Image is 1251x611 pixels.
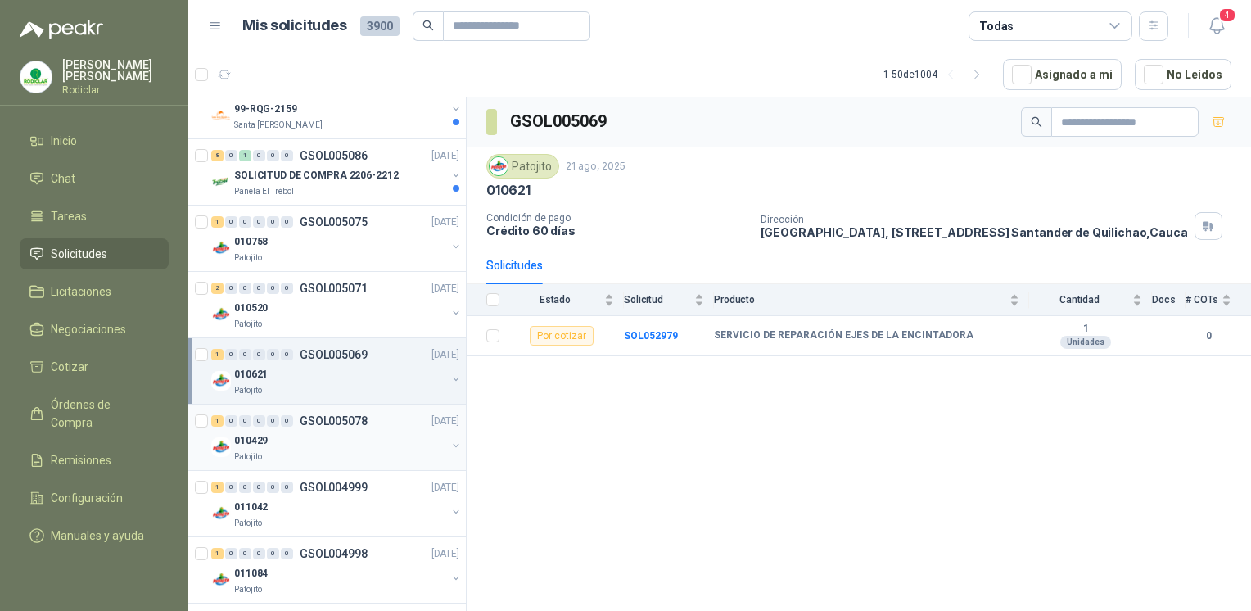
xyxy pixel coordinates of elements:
div: 0 [267,216,279,228]
div: 0 [267,150,279,161]
p: [DATE] [431,546,459,562]
p: [DATE] [431,480,459,496]
div: 0 [225,150,237,161]
div: Solicitudes [486,256,543,274]
img: Company Logo [490,157,508,175]
h3: GSOL005069 [510,109,609,134]
span: Estado [509,294,601,305]
p: [GEOGRAPHIC_DATA], [STREET_ADDRESS] Santander de Quilichao , Cauca [761,225,1188,239]
p: GSOL005078 [300,415,368,427]
div: 0 [239,415,251,427]
p: Patojito [234,583,262,596]
span: Configuración [51,489,123,507]
img: Company Logo [211,504,231,523]
span: Manuales y ayuda [51,527,144,545]
p: 010621 [234,367,268,382]
h1: Mis solicitudes [242,14,347,38]
div: Unidades [1060,336,1111,349]
a: 8 0 1 0 0 0 GSOL005086[DATE] Company LogoSOLICITUD DE COMPRA 2206-2212Panela El Trébol [211,146,463,198]
div: 2 [211,283,224,294]
b: 0 [1186,328,1231,344]
img: Company Logo [211,106,231,125]
span: search [1031,116,1042,128]
div: 0 [253,548,265,559]
div: 0 [267,482,279,493]
div: 0 [225,548,237,559]
p: [DATE] [431,148,459,164]
a: 1 0 0 0 0 0 GSOL005069[DATE] Company Logo010621Patojito [211,345,463,397]
a: Inicio [20,125,169,156]
div: 0 [253,283,265,294]
p: 010429 [234,433,268,449]
p: 011042 [234,500,268,515]
p: Rodiclar [62,85,169,95]
th: Producto [714,284,1029,316]
a: Chat [20,163,169,194]
div: 0 [281,482,293,493]
p: [DATE] [431,281,459,296]
span: Producto [714,294,1006,305]
a: Solicitudes [20,238,169,269]
div: 0 [239,216,251,228]
p: 010621 [486,182,531,199]
a: 4 0 0 0 0 0 GSOL005087[DATE] Company Logo99-RQG-2159Santa [PERSON_NAME] [211,79,463,132]
span: Órdenes de Compra [51,396,153,432]
p: Santa [PERSON_NAME] [234,119,323,132]
span: Negociaciones [51,320,126,338]
b: SOL052979 [624,330,678,342]
p: Condición de pago [486,212,747,224]
th: Estado [509,284,624,316]
div: 0 [253,216,265,228]
div: Por cotizar [530,326,594,346]
div: 1 [211,548,224,559]
p: GSOL005086 [300,150,368,161]
p: GSOL005075 [300,216,368,228]
a: 1 0 0 0 0 0 GSOL005075[DATE] Company Logo010758Patojito [211,212,463,265]
div: 1 [211,216,224,228]
div: 0 [281,283,293,294]
span: Inicio [51,132,77,150]
p: 21 ago, 2025 [566,159,625,174]
a: Tareas [20,201,169,232]
button: No Leídos [1135,59,1231,90]
b: SERVICIO DE REPARACIÓN EJES DE LA ENCINTADORA [714,329,973,342]
p: 99-RQG-2159 [234,102,297,117]
a: Manuales y ayuda [20,520,169,551]
th: Cantidad [1029,284,1152,316]
a: Configuración [20,482,169,514]
p: Patojito [234,450,262,464]
a: Órdenes de Compra [20,389,169,438]
p: GSOL004998 [300,548,368,559]
div: 0 [253,349,265,360]
p: 011084 [234,566,268,582]
div: 0 [281,415,293,427]
div: 0 [225,415,237,427]
a: Cotizar [20,351,169,382]
a: 1 0 0 0 0 0 GSOL004998[DATE] Company Logo011084Patojito [211,544,463,596]
div: 0 [267,283,279,294]
a: 2 0 0 0 0 0 GSOL005071[DATE] Company Logo010520Patojito [211,278,463,331]
span: Cotizar [51,358,88,376]
span: Cantidad [1029,294,1129,305]
a: Licitaciones [20,276,169,307]
div: 0 [281,150,293,161]
img: Company Logo [211,371,231,391]
p: Patojito [234,384,262,397]
p: Patojito [234,517,262,530]
div: 1 [211,349,224,360]
div: 0 [267,349,279,360]
img: Company Logo [211,238,231,258]
p: [DATE] [431,215,459,230]
div: 0 [253,415,265,427]
span: Remisiones [51,451,111,469]
div: 1 [239,150,251,161]
span: Chat [51,170,75,188]
p: GSOL005071 [300,283,368,294]
div: 0 [281,216,293,228]
div: Todas [979,17,1014,35]
div: 0 [225,482,237,493]
span: Licitaciones [51,283,111,301]
th: # COTs [1186,284,1251,316]
button: Asignado a mi [1003,59,1122,90]
a: Remisiones [20,445,169,476]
